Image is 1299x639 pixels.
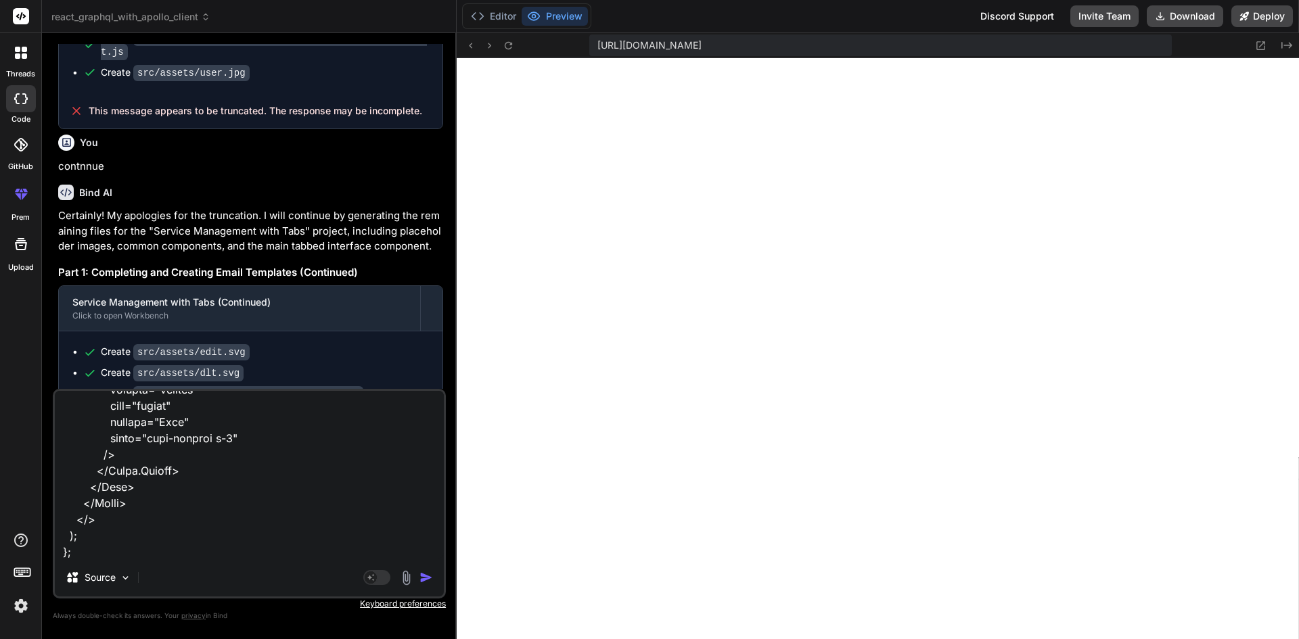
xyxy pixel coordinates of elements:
[8,262,34,273] label: Upload
[465,7,522,26] button: Editor
[101,66,250,80] div: Create
[79,186,112,199] h6: Bind AI
[972,5,1062,27] div: Discord Support
[58,208,443,254] p: Certainly! My apologies for the truncation. I will continue by generating the remaining files for...
[101,387,363,401] div: Create
[133,344,250,360] code: src/assets/edit.svg
[101,30,429,59] div: Create
[12,114,30,125] label: code
[58,265,443,281] h3: Part 1: Completing and Creating Email Templates (Continued)
[72,310,407,321] div: Click to open Workbench
[53,609,446,622] p: Always double-check its answers. Your in Bind
[1147,5,1223,27] button: Download
[53,598,446,609] p: Keyboard preferences
[80,136,98,149] h6: You
[85,571,116,584] p: Source
[522,7,588,26] button: Preview
[120,572,131,584] img: Pick Models
[51,10,210,24] span: react_graphql_with_apollo_client
[419,571,433,584] img: icon
[101,30,427,60] code: src/API/services/ServiceManagement/ServiceManagement.js
[101,366,244,380] div: Create
[1070,5,1139,27] button: Invite Team
[55,391,444,559] textarea: loremi { Dolo, SitametcOnsec, Adip, Elits, Doeiu } temp "incid-utlaboree"; dolore { Magna } aliq ...
[181,611,206,619] span: privacy
[8,161,33,172] label: GitHub
[89,104,422,118] span: This message appears to be truncated. The response may be incomplete.
[59,286,420,331] button: Service Management with Tabs (Continued)Click to open Workbench
[133,386,363,402] code: src/assets/service_icons/crane_icon.png
[12,212,30,223] label: prem
[597,39,702,52] span: [URL][DOMAIN_NAME]
[133,365,244,381] code: src/assets/dlt.svg
[9,594,32,617] img: settings
[398,570,414,586] img: attachment
[133,65,250,81] code: src/assets/user.jpg
[6,68,35,80] label: threads
[457,58,1299,639] iframe: Preview
[1231,5,1293,27] button: Deploy
[58,159,443,174] p: contnnue
[72,295,407,309] div: Service Management with Tabs (Continued)
[101,345,250,359] div: Create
